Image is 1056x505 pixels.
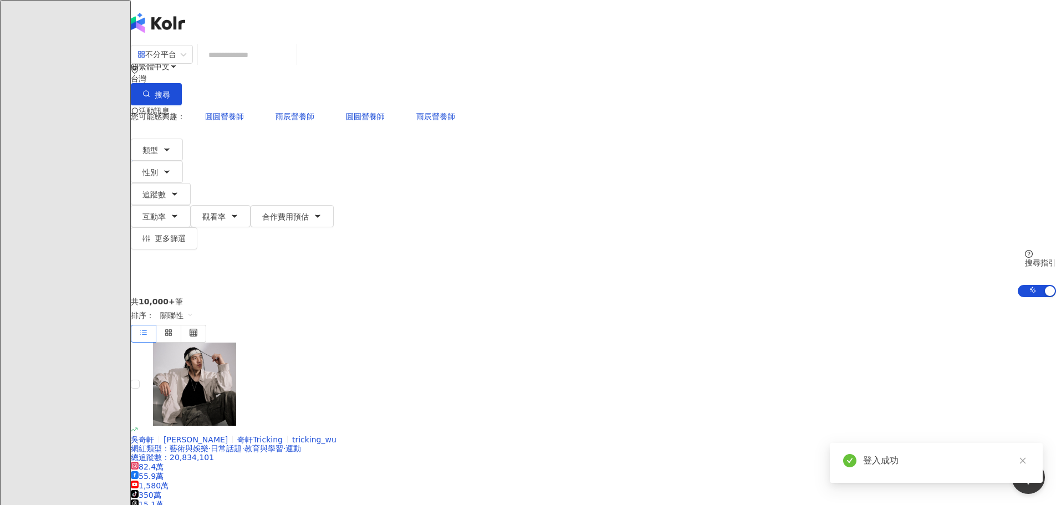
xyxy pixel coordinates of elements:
[205,112,244,121] span: 圓圓營養師
[251,205,334,227] button: 合作費用預估
[334,105,396,127] button: 圓圓營養師
[405,105,467,127] button: 雨辰營養師
[193,105,256,127] button: 圓圓營養師
[346,112,385,121] span: 圓圓營養師
[131,481,169,490] span: 1,580萬
[131,472,164,481] span: 55.9萬
[142,168,158,177] span: 性別
[131,435,154,444] span: 吳奇軒
[139,106,170,115] span: 活動訊息
[242,444,244,453] span: ·
[1025,250,1033,258] span: question-circle
[237,435,283,444] span: 奇軒Tricking
[292,435,336,444] span: tricking_wu
[262,212,309,221] span: 合作費用預估
[164,435,228,444] span: [PERSON_NAME]
[142,212,166,221] span: 互動率
[131,462,164,471] span: 82.4萬
[139,297,175,306] span: 10,000+
[170,444,208,453] span: 藝術與娛樂
[283,444,285,453] span: ·
[285,444,301,453] span: 運動
[131,13,185,33] img: logo
[142,190,166,199] span: 追蹤數
[131,183,191,205] button: 追蹤數
[208,444,211,453] span: ·
[131,491,161,499] span: 350萬
[137,45,176,63] div: 不分平台
[131,297,1056,306] div: 共 筆
[131,139,183,161] button: 類型
[202,212,226,221] span: 觀看率
[1025,258,1056,267] div: 搜尋指引
[131,161,183,183] button: 性別
[155,90,170,99] span: 搜尋
[131,205,191,227] button: 互動率
[131,74,1056,83] div: 台灣
[131,453,1056,462] div: 總追蹤數 ： 20,834,101
[131,66,139,74] span: environment
[863,454,1029,467] div: 登入成功
[131,444,1056,453] div: 網紅類型 ：
[131,306,1056,325] div: 排序：
[131,227,197,249] button: 更多篩選
[191,205,251,227] button: 觀看率
[276,112,314,121] span: 雨辰營養師
[155,234,186,243] span: 更多篩選
[131,112,185,121] span: 您可能感興趣：
[1019,457,1027,465] span: close
[153,343,236,426] img: KOL Avatar
[160,307,193,324] span: 關聯性
[137,50,145,58] span: appstore
[211,444,242,453] span: 日常話題
[264,105,326,127] button: 雨辰營養師
[244,444,283,453] span: 教育與學習
[142,146,158,155] span: 類型
[131,83,182,105] button: 搜尋
[843,454,856,467] span: check-circle
[416,112,455,121] span: 雨辰營養師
